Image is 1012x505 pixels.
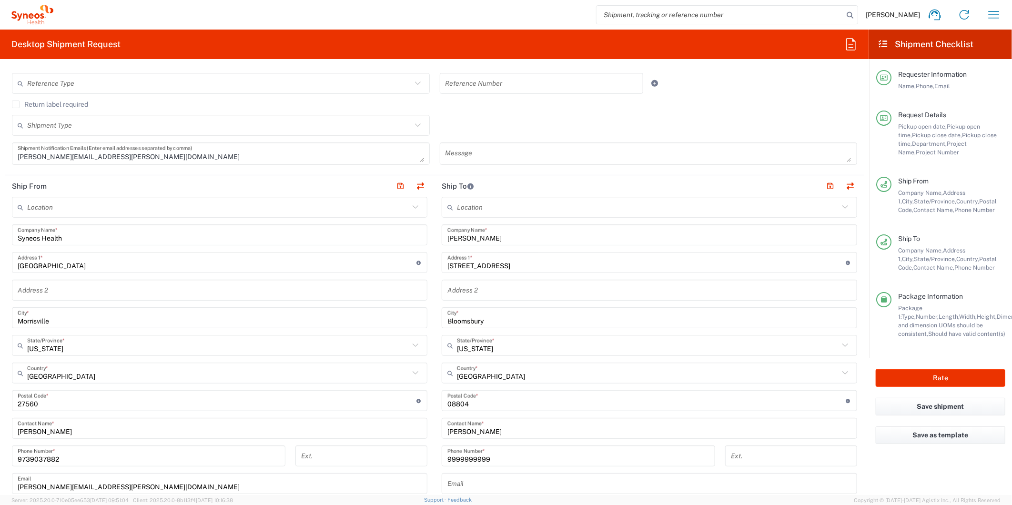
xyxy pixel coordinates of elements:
[876,398,1005,415] button: Save shipment
[902,198,914,205] span: City,
[959,313,977,320] span: Width,
[898,111,946,119] span: Request Details
[954,206,995,213] span: Phone Number
[12,182,47,191] h2: Ship From
[956,198,979,205] span: Country,
[876,369,1005,387] button: Rate
[934,82,950,90] span: Email
[196,497,233,503] span: [DATE] 10:16:38
[901,313,916,320] span: Type,
[916,82,934,90] span: Phone,
[898,235,920,242] span: Ship To
[939,313,959,320] span: Length,
[977,313,997,320] span: Height,
[648,77,662,90] a: Add Reference
[902,255,914,263] span: City,
[898,71,967,78] span: Requester Information
[90,497,129,503] span: [DATE] 09:51:04
[914,255,956,263] span: State/Province,
[11,39,121,50] h2: Desktop Shipment Request
[956,255,979,263] span: Country,
[424,497,448,503] a: Support
[442,182,475,191] h2: Ship To
[12,101,88,108] label: Return label required
[928,330,1005,337] span: Should have valid content(s)
[898,304,922,320] span: Package 1:
[447,497,472,503] a: Feedback
[854,496,1001,505] span: Copyright © [DATE]-[DATE] Agistix Inc., All Rights Reserved
[954,264,995,271] span: Phone Number
[11,497,129,503] span: Server: 2025.20.0-710e05ee653
[898,177,929,185] span: Ship From
[876,426,1005,444] button: Save as template
[914,198,956,205] span: State/Province,
[898,247,943,254] span: Company Name,
[866,10,920,19] span: [PERSON_NAME]
[912,131,962,139] span: Pickup close date,
[898,123,947,130] span: Pickup open date,
[898,293,963,300] span: Package Information
[898,189,943,196] span: Company Name,
[597,6,843,24] input: Shipment, tracking or reference number
[916,313,939,320] span: Number,
[916,149,959,156] span: Project Number
[913,206,954,213] span: Contact Name,
[878,39,974,50] h2: Shipment Checklist
[912,140,947,147] span: Department,
[913,264,954,271] span: Contact Name,
[898,82,916,90] span: Name,
[133,497,233,503] span: Client: 2025.20.0-8b113f4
